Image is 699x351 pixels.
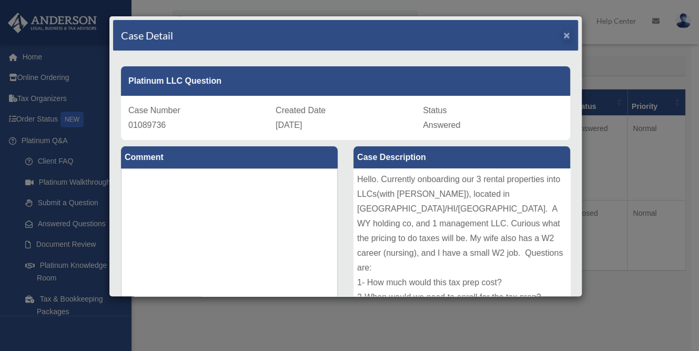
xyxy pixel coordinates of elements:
[563,29,570,41] span: ×
[121,146,338,168] label: Comment
[276,121,302,129] span: [DATE]
[563,29,570,41] button: Close
[353,146,570,168] label: Case Description
[276,106,326,115] span: Created Date
[128,106,180,115] span: Case Number
[423,121,460,129] span: Answered
[121,66,570,96] div: Platinum LLC Question
[353,168,570,326] div: Hello. Currently onboarding our 3 rental properties into LLCs(with [PERSON_NAME]), located in [GE...
[128,121,166,129] span: 01089736
[423,106,447,115] span: Status
[121,28,173,43] h4: Case Detail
